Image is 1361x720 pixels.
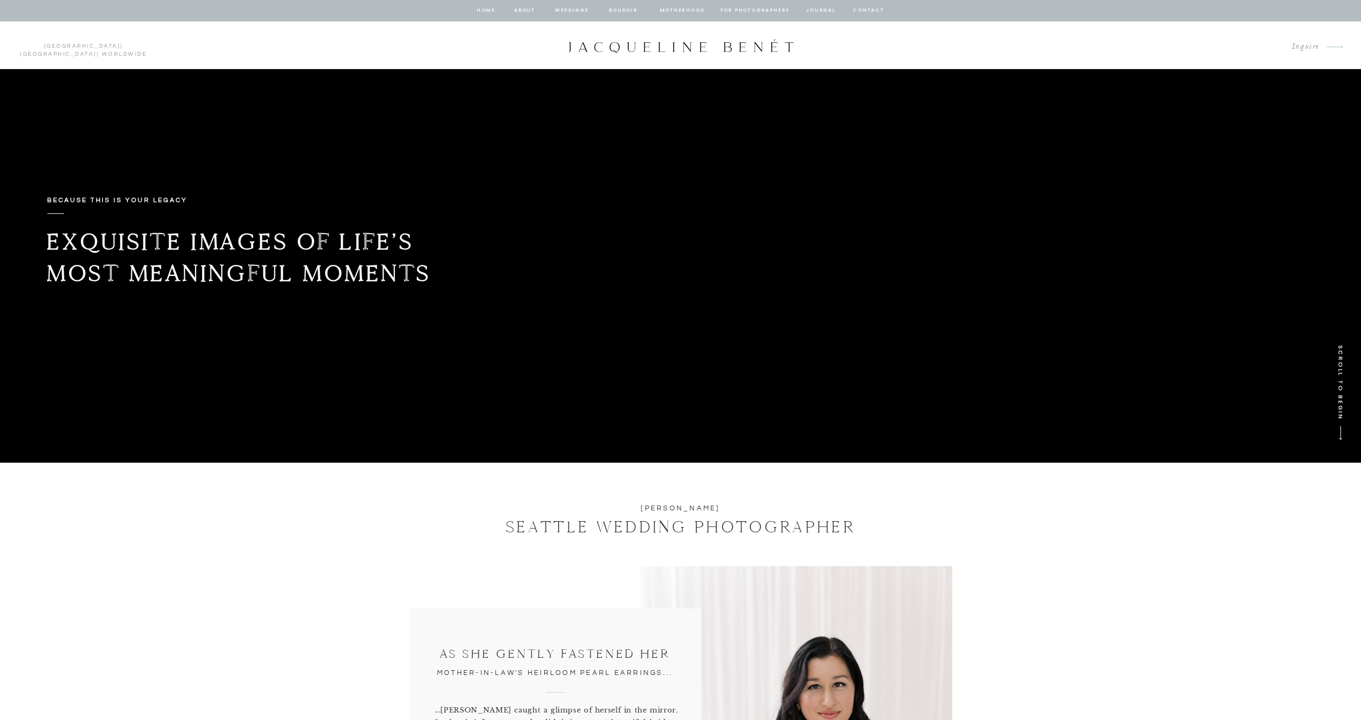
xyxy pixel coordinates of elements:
[1283,40,1319,54] a: Inquire
[432,667,678,679] p: Mother-In-Law's Heirloom Pearl Earrings...
[660,6,704,16] a: Motherhood
[44,43,121,49] a: [GEOGRAPHIC_DATA]
[15,42,152,49] p: | | Worldwide
[608,6,639,16] a: BOUDOIR
[514,6,536,16] a: about
[578,502,783,514] h2: [PERSON_NAME]
[1333,345,1345,436] p: SCROLL TO BEGIN
[476,6,497,16] a: home
[432,645,678,664] p: As she Gently Fastened Her
[472,514,890,539] h1: SEATTLE WEDDING PHOTOGRAPHER
[554,6,590,16] a: Weddings
[47,197,187,204] b: Because this is your legacy
[20,51,97,57] a: [GEOGRAPHIC_DATA]
[720,6,790,16] a: for photographers
[804,6,838,16] a: journal
[852,6,886,16] a: contact
[47,227,431,287] b: Exquisite images of life’s most meaningful moments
